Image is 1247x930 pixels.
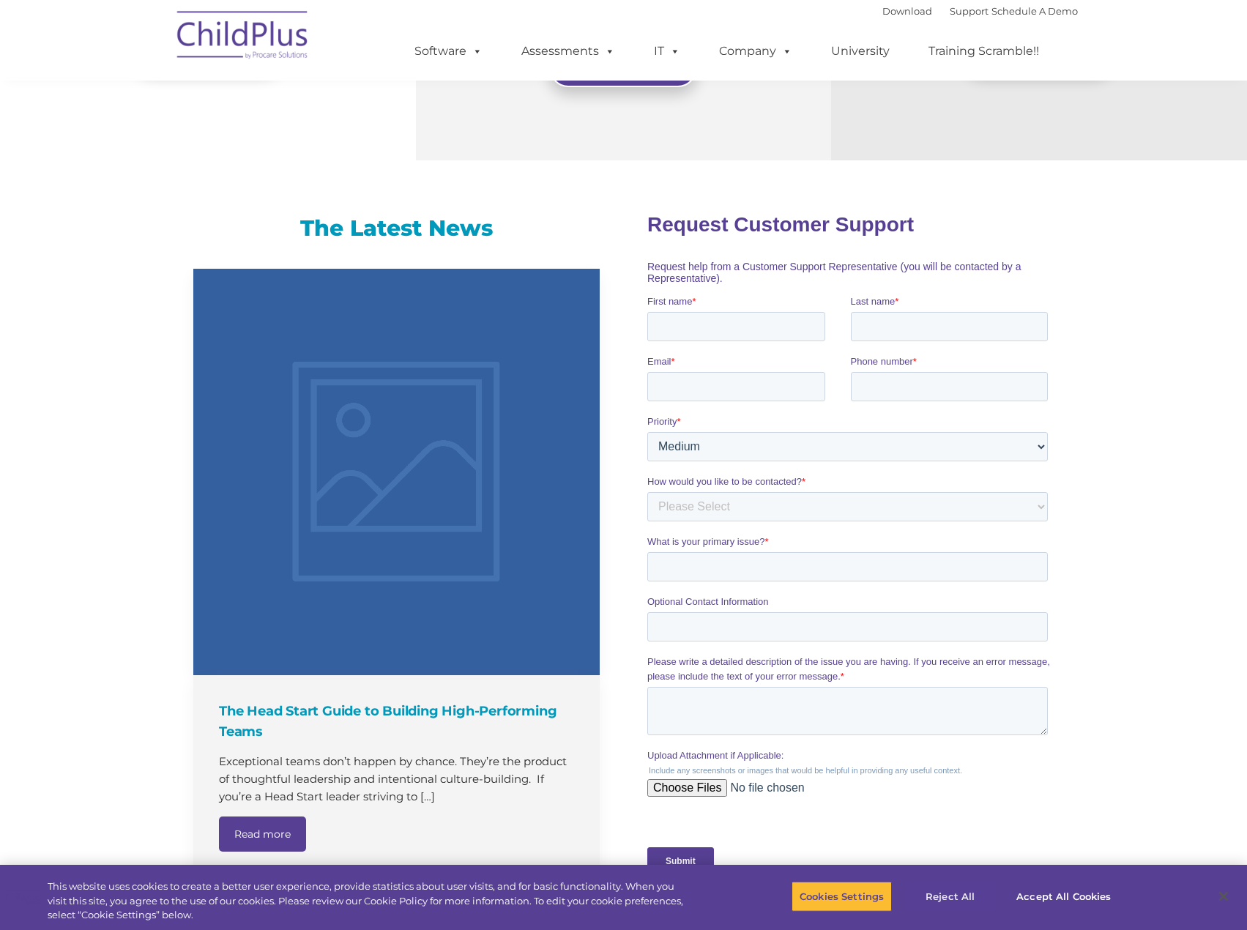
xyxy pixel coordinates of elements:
[991,5,1078,17] a: Schedule A Demo
[639,37,695,66] a: IT
[1008,881,1119,912] button: Accept All Cookies
[219,753,578,806] p: Exceptional teams don’t happen by chance. They’re the product of thoughtful leadership and intent...
[219,701,578,742] h4: The Head Start Guide to Building High-Performing Teams
[816,37,904,66] a: University
[882,5,932,17] a: Download
[1207,880,1240,912] button: Close
[882,5,1078,17] font: |
[170,1,316,74] img: ChildPlus by Procare Solutions
[904,881,996,912] button: Reject All
[507,37,630,66] a: Assessments
[914,37,1054,66] a: Training Scramble!!
[219,816,306,852] a: Read more
[704,37,807,66] a: Company
[400,37,497,66] a: Software
[48,879,686,923] div: This website uses cookies to create a better user experience, provide statistics about user visit...
[792,881,892,912] button: Cookies Settings
[950,5,989,17] a: Support
[193,214,600,243] h3: The Latest News
[647,199,1054,902] iframe: Form 0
